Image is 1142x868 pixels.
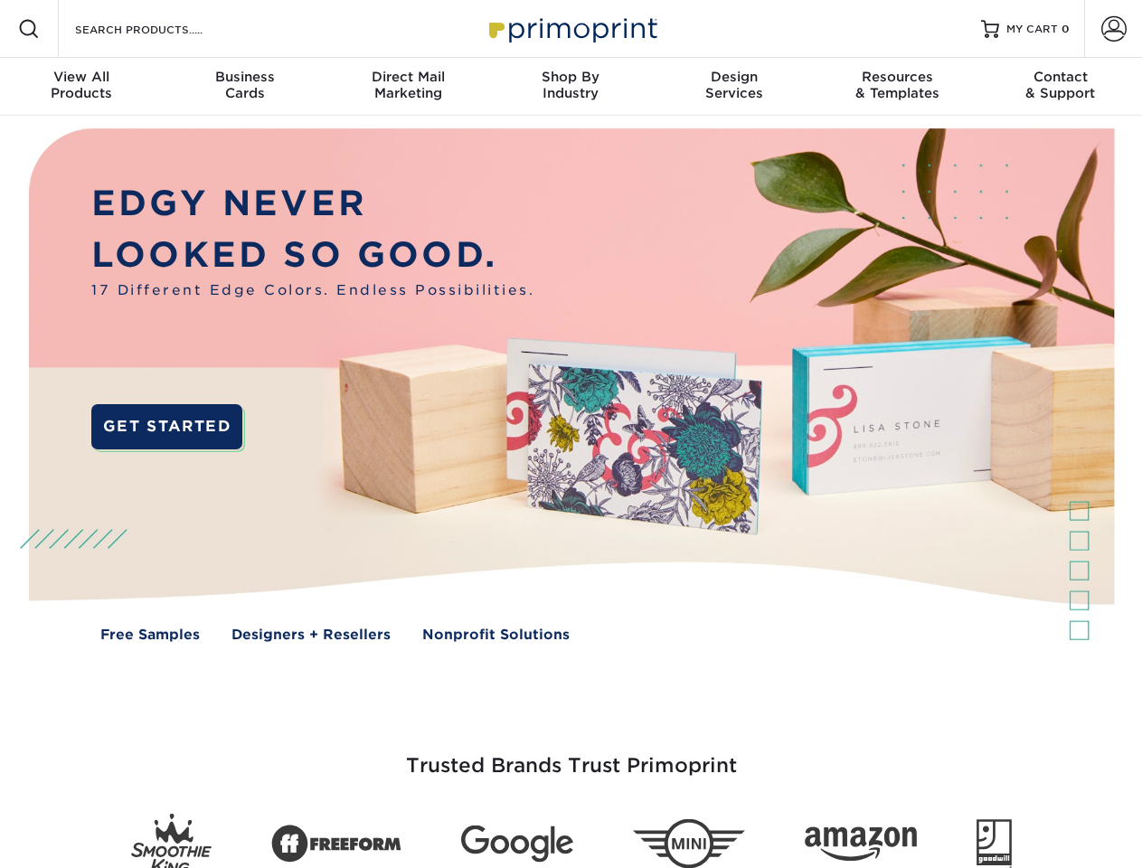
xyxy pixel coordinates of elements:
div: Cards [163,69,326,101]
span: 17 Different Edge Colors. Endless Possibilities. [91,280,534,301]
h3: Trusted Brands Trust Primoprint [42,711,1100,799]
a: BusinessCards [163,58,326,116]
span: Contact [979,69,1142,85]
a: Resources& Templates [816,58,978,116]
span: Shop By [489,69,652,85]
a: Direct MailMarketing [326,58,489,116]
a: GET STARTED [91,404,242,449]
span: MY CART [1006,22,1058,37]
a: Free Samples [100,625,200,646]
input: SEARCH PRODUCTS..... [73,18,250,40]
div: Industry [489,69,652,101]
div: & Templates [816,69,978,101]
img: Primoprint [481,9,662,48]
a: Shop ByIndustry [489,58,652,116]
p: EDGY NEVER [91,178,534,230]
span: Resources [816,69,978,85]
span: Business [163,69,326,85]
span: 0 [1062,23,1070,35]
img: Amazon [805,827,917,862]
div: Services [653,69,816,101]
span: Direct Mail [326,69,489,85]
img: Google [461,826,573,863]
p: LOOKED SO GOOD. [91,230,534,281]
img: Goodwill [977,819,1012,868]
a: DesignServices [653,58,816,116]
a: Designers + Resellers [231,625,391,646]
span: Design [653,69,816,85]
a: Nonprofit Solutions [422,625,570,646]
a: Contact& Support [979,58,1142,116]
div: Marketing [326,69,489,101]
div: & Support [979,69,1142,101]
